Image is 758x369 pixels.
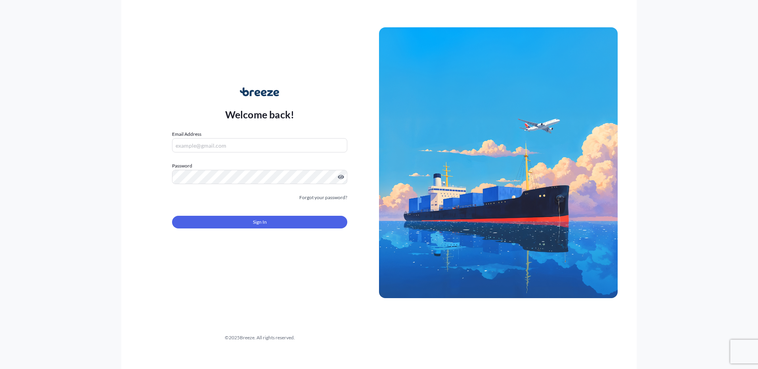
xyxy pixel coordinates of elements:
[299,194,347,202] a: Forgot your password?
[172,216,347,228] button: Sign In
[253,218,267,226] span: Sign In
[140,334,379,342] div: © 2025 Breeze. All rights reserved.
[379,27,618,298] img: Ship illustration
[172,130,201,138] label: Email Address
[172,138,347,152] input: example@gmail.com
[225,108,295,121] p: Welcome back!
[172,162,347,170] label: Password
[338,174,344,180] button: Show password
